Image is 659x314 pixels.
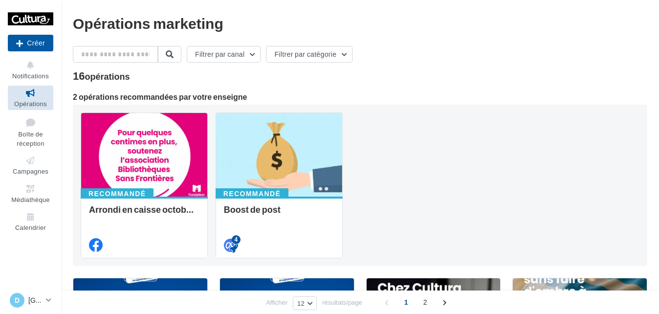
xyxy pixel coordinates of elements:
a: D [GEOGRAPHIC_DATA] [8,291,53,310]
div: Recommandé [216,188,288,199]
div: Recommandé [81,188,154,199]
div: opérations [85,72,130,81]
span: 2 [417,294,433,310]
span: Afficher [266,298,287,307]
a: Médiathèque [8,181,53,205]
div: 16 [73,70,130,81]
button: Filtrer par catégorie [266,46,352,63]
a: Campagnes [8,153,53,177]
span: Médiathèque [11,196,50,203]
div: 2 opérations recommandées par votre enseigne [73,93,647,101]
button: Filtrer par canal [187,46,261,63]
span: 1 [398,294,414,310]
span: Boîte de réception [17,130,44,147]
div: 4 [232,235,241,244]
a: Boîte de réception [8,114,53,150]
button: 12 [293,296,317,310]
span: Notifications [12,72,49,80]
span: Opérations [14,100,47,108]
span: 12 [297,299,305,307]
div: Boost de post [224,204,334,224]
span: résultats/page [322,298,362,307]
p: [GEOGRAPHIC_DATA] [28,295,42,305]
a: Opérations [8,86,53,110]
span: Calendrier [15,224,46,231]
span: D [15,295,20,305]
div: Opérations marketing [73,16,647,30]
a: Calendrier [8,209,53,233]
div: Arrondi en caisse octobre [89,204,199,224]
span: Campagnes [13,167,48,175]
button: Notifications [8,58,53,82]
div: Nouvelle campagne [8,35,53,51]
button: Créer [8,35,53,51]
